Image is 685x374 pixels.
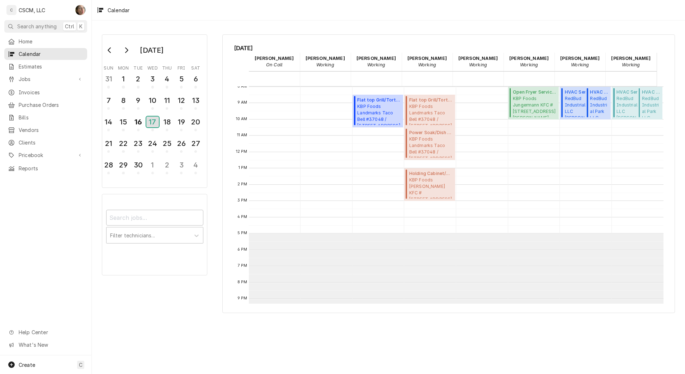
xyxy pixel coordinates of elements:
[357,97,401,103] span: Flat top Grill/Tortilla/ Panini ( Upcoming )
[236,100,249,105] span: 9 AM
[6,5,16,15] div: C
[161,74,173,84] div: 4
[637,87,663,119] div: [Service] HVAC Service RedBud Industrial Park LLC Unit B / 4543 Drda Ln Unit B, Edwardsville, Ill...
[520,62,538,67] em: Working
[4,124,87,136] a: Vendors
[306,56,345,61] strong: [PERSON_NAME]
[106,203,203,251] div: Calendar Filters
[174,63,189,71] th: Friday
[404,127,455,160] div: Power Soak/Dish Sink Service(Upcoming)KBP FoodsLandmarks Taco Bell #37048 / [STREET_ADDRESS][US_S...
[571,62,589,67] em: Working
[4,61,87,72] a: Estimates
[4,112,87,123] a: Bills
[4,35,87,47] a: Home
[118,95,129,106] div: 8
[236,279,249,285] span: 8 PM
[118,74,129,84] div: 1
[590,89,608,95] span: HVAC Service ( Upcoming )
[357,103,401,125] span: KBP Foods Landmarks Taco Bell #37048 / [STREET_ADDRESS][US_STATE]
[235,132,249,138] span: 11 AM
[75,5,85,15] div: Serra Heyen's Avatar
[19,328,83,336] span: Help Center
[19,165,84,172] span: Reports
[19,75,73,83] span: Jobs
[118,117,129,127] div: 15
[19,50,84,58] span: Calendar
[255,56,294,61] strong: [PERSON_NAME]
[504,53,554,71] div: Sam Smith - Working
[611,56,651,61] strong: [PERSON_NAME]
[4,162,87,174] a: Reports
[65,23,74,30] span: Ctrl
[147,74,158,84] div: 3
[190,74,201,84] div: 6
[19,101,84,109] span: Purchase Orders
[19,139,84,146] span: Clients
[19,341,83,349] span: What's New
[4,73,87,85] a: Go to Jobs
[508,87,559,119] div: [Service] Open Fryer Service KBP Foods Jungermann KFC #5846 / 1699 Jungermann Road, St. Peters, M...
[19,114,84,121] span: Bills
[161,95,173,106] div: 11
[4,20,87,33] button: Search anythingCtrlK
[249,53,300,71] div: Chris Lynch - On Call
[103,74,114,84] div: 31
[190,138,201,149] div: 27
[19,63,84,70] span: Estimates
[103,117,114,127] div: 14
[133,160,144,170] div: 30
[404,95,455,127] div: Flat top Grill/Tortilla/ Panini(Upcoming)KBP FoodsLandmarks Taco Bell #37048 / [STREET_ADDRESS][U...
[585,87,611,119] div: [Service] HVAC Service RedBud Industrial Park LLC Unit B / 4543 Drda Ln Unit B, Edwardsville, Ill...
[234,149,249,155] span: 12 PM
[147,138,158,149] div: 24
[4,326,87,338] a: Go to Help Center
[176,74,187,84] div: 5
[4,48,87,60] a: Calendar
[190,160,201,170] div: 4
[513,95,557,117] span: KBP Foods Jungermann KFC #[STREET_ADDRESS][PERSON_NAME][US_STATE]
[402,53,453,71] div: Jonnie Pakovich - Working
[367,62,385,67] em: Working
[146,117,159,127] div: 17
[404,95,455,127] div: [Service] Flat top Grill/Tortilla/ Panini KBP Foods Landmarks Taco Bell #37048 / 620 E. Landmarks...
[106,210,203,226] input: Search jobs...
[353,95,403,127] div: Flat top Grill/Tortilla/ Panini(Upcoming)KBP FoodsLandmarks Taco Bell #37048 / [STREET_ADDRESS][U...
[612,87,655,119] div: [Service] HVAC Service RedBud Industrial Park LLC Schulte Supply / 5998 Redbud Ln, Edwardsville, ...
[4,86,87,98] a: Invoices
[19,151,73,159] span: Pricebook
[133,74,144,84] div: 2
[4,339,87,351] a: Go to What's New
[103,95,114,106] div: 7
[234,43,663,53] span: [DATE]
[147,95,158,106] div: 10
[119,44,133,56] button: Go to next month
[103,138,114,149] div: 21
[616,95,653,117] span: RedBud Industrial Park LLC [PERSON_NAME] Supply / [STREET_ADDRESS][US_STATE]
[17,23,57,30] span: Search anything
[453,53,504,71] div: Michal Wall - Working
[4,149,87,161] a: Go to Pricebook
[190,117,201,127] div: 20
[351,53,402,71] div: James Bain - Working
[356,56,396,61] strong: [PERSON_NAME]
[176,138,187,149] div: 26
[236,263,249,269] span: 7 PM
[19,38,84,45] span: Home
[133,138,144,149] div: 23
[118,138,129,149] div: 22
[404,168,455,201] div: Holding Cabinet/Warmer Service(Upcoming)KBP Foods[PERSON_NAME] KFC # [STREET_ADDRESS][PERSON_NAME...
[176,160,187,170] div: 3
[612,87,655,119] div: HVAC Service(Upcoming)RedBud Industrial Park LLC[PERSON_NAME] Supply / [STREET_ADDRESS][US_STATE]
[642,95,660,117] span: RedBud Industrial Park LLC Unit B / [STREET_ADDRESS][US_STATE]
[266,62,282,67] em: On Call
[79,361,82,369] span: C
[160,63,174,71] th: Thursday
[133,117,144,127] div: 16
[19,362,35,368] span: Create
[236,230,249,236] span: 5 PM
[19,126,84,134] span: Vendors
[565,95,601,117] span: RedBud Industrial Park LLC [PERSON_NAME] Supply / [STREET_ADDRESS][US_STATE]
[616,89,653,95] span: HVAC Service ( Upcoming )
[409,97,453,103] span: Flat top Grill/Tortilla/ Panini ( Upcoming )
[409,129,453,136] span: Power Soak/Dish Sink Service ( Upcoming )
